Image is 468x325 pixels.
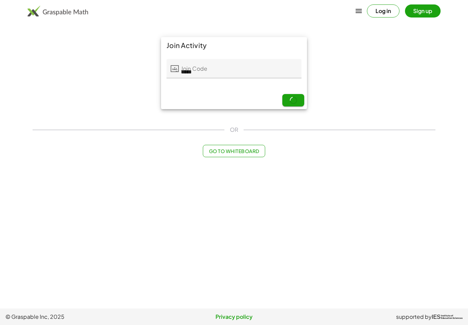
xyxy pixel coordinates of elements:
span: IES [432,314,441,320]
span: © Graspable Inc, 2025 [5,313,158,321]
button: Go to Whiteboard [203,145,265,157]
span: OR [230,126,238,134]
span: Institute of Education Sciences [441,315,463,320]
a: Privacy policy [158,313,310,321]
button: Log in [367,4,399,18]
button: Sign up [405,4,441,18]
div: Join Activity [161,37,307,54]
a: IESInstitute ofEducation Sciences [432,313,463,321]
span: supported by [396,313,432,321]
span: Go to Whiteboard [209,148,259,154]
